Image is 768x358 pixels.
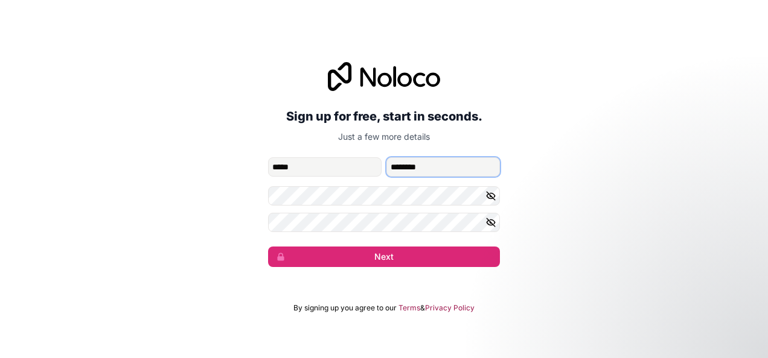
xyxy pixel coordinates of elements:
input: Confirm password [268,213,500,232]
iframe: Intercom notifications message [526,268,768,352]
input: given-name [268,157,382,177]
span: & [420,303,425,313]
h2: Sign up for free, start in seconds. [268,105,500,127]
input: family-name [386,157,500,177]
input: Password [268,186,500,206]
span: By signing up you agree to our [293,303,397,313]
button: Next [268,247,500,267]
a: Privacy Policy [425,303,475,313]
p: Just a few more details [268,131,500,143]
a: Terms [398,303,420,313]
